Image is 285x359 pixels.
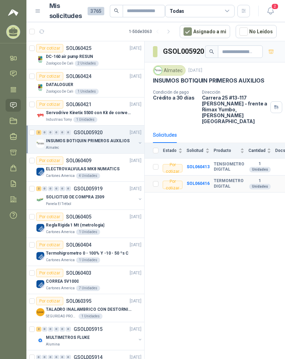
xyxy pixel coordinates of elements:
[36,297,63,305] div: Por cotizar
[75,61,99,66] div: 2 Unidades
[66,158,91,163] p: SOL060409
[153,131,177,139] div: Solicitudes
[187,143,214,159] th: Solicitud
[54,186,59,191] div: 0
[76,173,100,179] div: 4 Unidades
[209,49,214,54] span: search
[46,61,73,66] p: Zoologico De Cali
[130,129,141,136] p: [DATE]
[46,194,104,200] p: SOLICITUD DE COMPRA 2309
[26,154,144,182] a: Por cotizarSOL060409[DATE] Company LogoELECTROVALVULAS MK8 NUMATICSCartones America4 Unidades
[46,285,75,291] p: Cartones America
[36,241,63,249] div: Por cotizar
[76,257,100,263] div: 1 Unidades
[46,314,77,319] p: SEGURIDAD PROVISER LTDA
[36,196,44,204] img: Company Logo
[46,229,75,235] p: Cartones America
[76,285,100,291] div: 7 Unidades
[236,25,277,38] button: No Leídos
[46,334,90,341] p: MULTIMETROS FLUKE
[42,327,47,332] div: 0
[271,3,279,10] span: 2
[46,201,71,207] p: Panela El Trébol
[42,130,47,135] div: 0
[36,100,63,109] div: Por cotizar
[46,173,75,179] p: Cartones America
[46,138,130,144] p: INSUMOS BOTIQUIN PRIMEROS AUXILIOS
[187,148,204,153] span: Solicitud
[264,5,277,17] button: 2
[26,294,144,322] a: Por cotizarSOL060395[DATE] Company LogoTALADRO INALAMBRICO CON DESTORNILLADOR DE ESTRIASEGURIDAD ...
[42,186,47,191] div: 0
[26,238,144,266] a: Por cotizarSOL060404[DATE] Company LogoTermohigrometro 0 - 100% Y -10 - 50 ºs CCartones America1 ...
[114,8,119,13] span: search
[66,74,91,79] p: SOL060424
[26,41,144,69] a: Por cotizarSOL060425[DATE] Company LogoDC-160 air pump RESUNZoologico De Cali2 Unidades
[88,7,104,15] span: 3765
[26,266,144,294] a: Por cotizarSOL060403[DATE] Company LogoCORREA 5V1000Cartones America7 Unidades
[75,89,99,94] div: 1 Unidades
[48,327,53,332] div: 0
[73,117,97,122] div: 1 Unidades
[249,148,266,153] span: Cantidad
[36,83,44,92] img: Company Logo
[130,242,141,248] p: [DATE]
[153,95,196,101] p: Crédito a 30 días
[46,342,60,347] p: Alumina
[66,186,71,191] div: 0
[66,299,91,304] p: SOL060395
[187,164,210,169] b: SOL060413
[26,97,144,126] a: Por cotizarSOL060421[DATE] Company LogoServodrive Kinetix 5500 con Kit de conversión y filtro (Re...
[163,46,205,57] h3: GSOL005920
[66,214,91,219] p: SOL060405
[36,168,44,176] img: Company Logo
[202,95,268,124] p: Carrera 25 #13-117 [PERSON_NAME] - frente a Rimax Yumbo , [PERSON_NAME][GEOGRAPHIC_DATA]
[130,157,141,164] p: [DATE]
[46,306,132,313] p: TALADRO INALAMBRICO CON DESTORNILLADOR DE ESTRIA
[74,327,103,332] p: GSOL005915
[46,145,59,151] p: Almatec
[46,278,79,285] p: CORREA 5V1000
[170,7,184,15] div: Todas
[36,128,143,151] a: 2 0 0 0 0 0 GSOL005920[DATE] Company LogoINSUMOS BOTIQUIN PRIMEROS AUXILIOSAlmatec
[46,53,93,60] p: DC-160 air pump RESUN
[26,210,144,238] a: Por cotizarSOL060405[DATE] Company LogoRegla Rigida 1 Mt (metrologia)Cartones America1 Unidades
[79,314,103,319] div: 1 Unidades
[36,269,63,277] div: Por cotizar
[249,161,271,167] b: 1
[36,185,143,207] a: 2 0 0 0 0 0 GSOL005919[DATE] Company LogoSOLICITUD DE COMPRA 2309Panela El Trébol
[214,143,249,159] th: Producto
[130,101,141,108] p: [DATE]
[214,162,244,172] b: TENSIOMETRO DIGITAL
[249,178,271,184] b: 1
[46,89,73,94] p: Zoologico De Cali
[153,77,264,84] p: INSUMOS BOTIQUIN PRIMEROS AUXILIOS
[163,148,177,153] span: Estado
[48,186,53,191] div: 0
[66,130,71,135] div: 0
[66,271,91,275] p: SOL060403
[74,186,103,191] p: GSOL005919
[36,156,63,165] div: Por cotizar
[46,166,120,172] p: ELECTROVALVULAS MK8 NUMATICS
[36,252,44,260] img: Company Logo
[54,327,59,332] div: 0
[36,213,63,221] div: Por cotizar
[8,8,18,17] img: Logo peakr
[36,55,44,63] img: Company Logo
[36,186,41,191] div: 2
[49,1,82,21] h1: Mis solicitudes
[130,270,141,276] p: [DATE]
[26,69,144,97] a: Por cotizarSOL060424[DATE] Company LogoDATALOGUERZoologico De Cali1 Unidades
[46,117,72,122] p: Industrias Tomy
[66,327,71,332] div: 0
[74,130,103,135] p: GSOL005920
[54,130,59,135] div: 0
[36,72,63,80] div: Por cotizar
[249,143,275,159] th: Cantidad
[187,181,210,186] a: SOL060416
[153,65,186,76] div: Almatec
[60,186,65,191] div: 0
[214,148,239,153] span: Producto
